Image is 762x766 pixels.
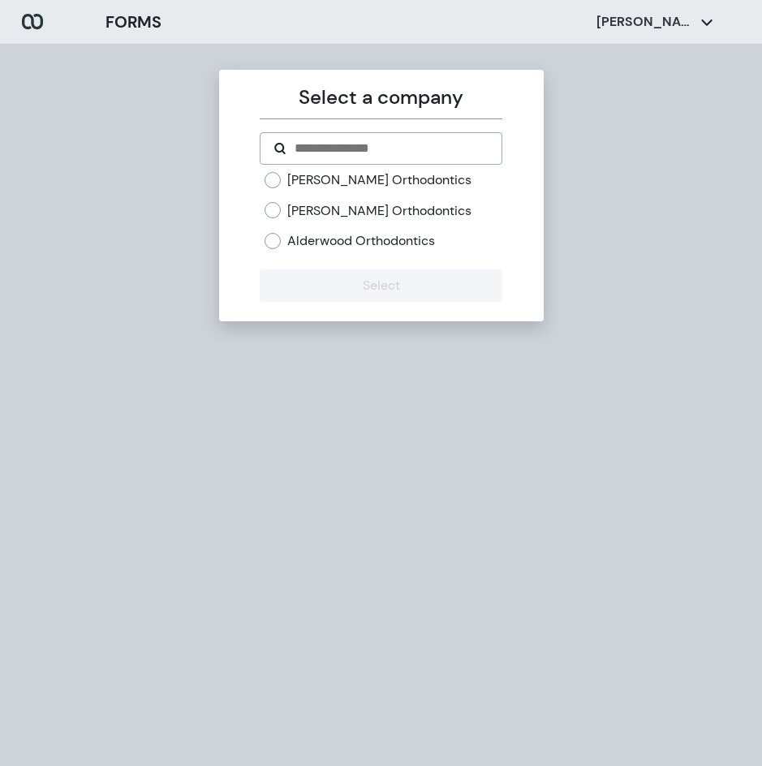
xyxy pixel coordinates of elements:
p: Select a company [260,83,502,112]
input: Search [293,139,489,158]
label: Alderwood Orthodontics [287,232,435,250]
button: Select [260,269,502,302]
h3: FORMS [105,10,161,34]
label: [PERSON_NAME] Orthodontics [287,171,471,189]
p: [PERSON_NAME] [596,13,694,31]
label: [PERSON_NAME] Orthodontics [287,202,471,220]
